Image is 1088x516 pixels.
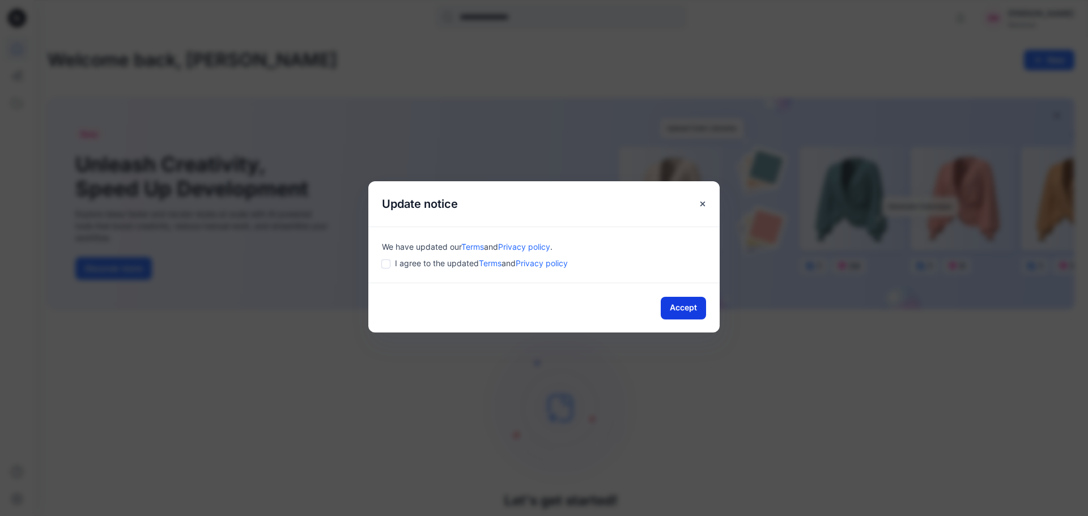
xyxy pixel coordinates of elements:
[461,242,484,251] a: Terms
[516,258,568,268] a: Privacy policy
[484,242,498,251] span: and
[501,258,516,268] span: and
[382,241,706,253] div: We have updated our .
[395,257,568,269] span: I agree to the updated
[479,258,501,268] a: Terms
[661,297,706,319] button: Accept
[498,242,550,251] a: Privacy policy
[368,181,471,227] h5: Update notice
[692,194,713,214] button: Close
